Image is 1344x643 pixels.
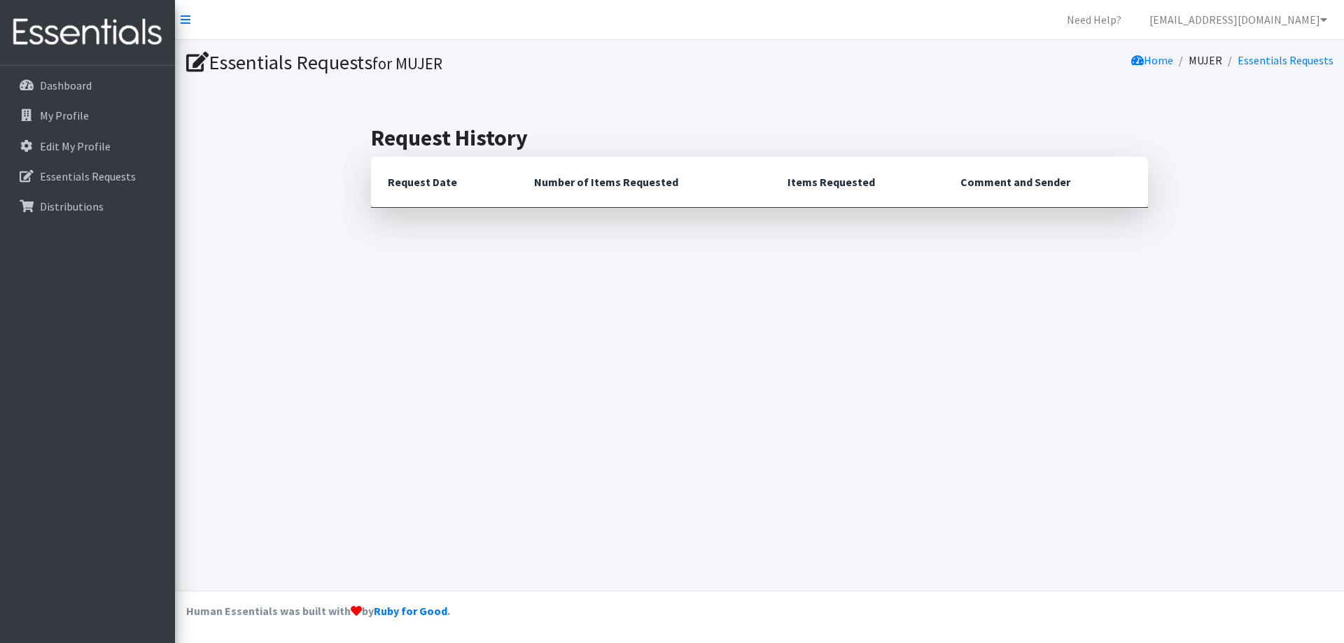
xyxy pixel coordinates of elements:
[1131,53,1173,67] a: Home
[374,604,447,618] a: Ruby for Good
[6,132,169,160] a: Edit My Profile
[1189,53,1222,67] a: MUJER
[6,9,169,56] img: HumanEssentials
[40,139,111,153] p: Edit My Profile
[186,604,450,618] strong: Human Essentials was built with by .
[371,125,1148,151] h2: Request History
[1138,6,1338,34] a: [EMAIL_ADDRESS][DOMAIN_NAME]
[6,101,169,129] a: My Profile
[6,192,169,220] a: Distributions
[372,53,442,73] small: for MUJER
[771,157,944,208] th: Items Requested
[6,162,169,190] a: Essentials Requests
[944,157,1148,208] th: Comment and Sender
[40,199,104,213] p: Distributions
[1238,53,1333,67] a: Essentials Requests
[6,71,169,99] a: Dashboard
[371,157,517,208] th: Request Date
[40,169,136,183] p: Essentials Requests
[40,78,92,92] p: Dashboard
[517,157,771,208] th: Number of Items Requested
[186,50,755,75] h1: Essentials Requests
[40,108,89,122] p: My Profile
[1056,6,1133,34] a: Need Help?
